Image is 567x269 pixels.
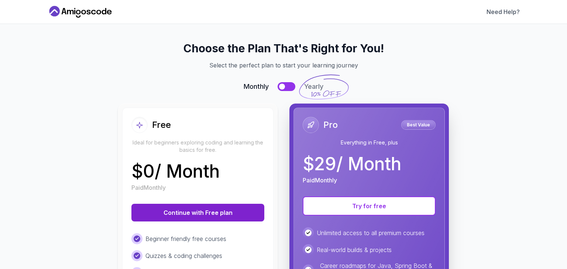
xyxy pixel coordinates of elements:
[56,42,511,55] h2: Choose the Plan That's Right for You!
[131,139,264,154] p: Ideal for beginners exploring coding and learning the basics for free.
[131,183,166,192] p: Paid Monthly
[244,81,269,92] span: Monthly
[303,139,436,146] p: Everything in Free, plus
[56,61,511,70] p: Select the perfect plan to start your learning journey
[317,228,425,237] p: Unlimited access to all premium courses
[145,251,222,260] p: Quizzes & coding challenges
[487,7,520,16] a: Need Help?
[131,204,264,221] button: Continue with Free plan
[303,176,337,185] p: Paid Monthly
[317,245,392,254] p: Real-world builds & projects
[131,163,220,180] p: $ 0 / Month
[303,196,436,216] button: Try for free
[152,119,171,131] h2: Free
[402,121,434,129] p: Best Value
[303,155,401,173] p: $ 29 / Month
[145,234,226,243] p: Beginner friendly free courses
[323,119,338,131] h2: Pro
